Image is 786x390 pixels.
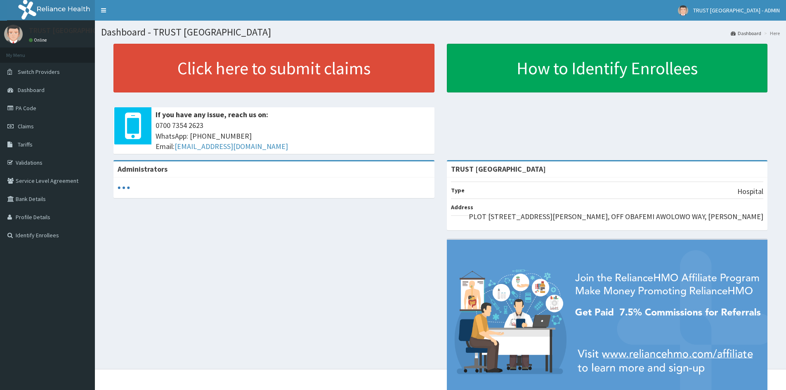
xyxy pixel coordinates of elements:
[29,37,49,43] a: Online
[451,187,465,194] b: Type
[731,30,761,37] a: Dashboard
[118,182,130,194] svg: audio-loading
[4,25,23,43] img: User Image
[447,44,768,92] a: How to Identify Enrollees
[101,27,780,38] h1: Dashboard - TRUST [GEOGRAPHIC_DATA]
[156,110,268,119] b: If you have any issue, reach us on:
[29,27,147,34] p: TRUST [GEOGRAPHIC_DATA] - ADMIN
[693,7,780,14] span: TRUST [GEOGRAPHIC_DATA] - ADMIN
[451,203,473,211] b: Address
[18,123,34,130] span: Claims
[469,211,763,222] p: PLOT [STREET_ADDRESS][PERSON_NAME], OFF OBAFEMI AWOLOWO WAY, [PERSON_NAME]
[113,44,434,92] a: Click here to submit claims
[678,5,688,16] img: User Image
[175,142,288,151] a: [EMAIL_ADDRESS][DOMAIN_NAME]
[18,141,33,148] span: Tariffs
[118,164,168,174] b: Administrators
[737,186,763,197] p: Hospital
[156,120,430,152] span: 0700 7354 2623 WhatsApp: [PHONE_NUMBER] Email:
[18,86,45,94] span: Dashboard
[451,164,546,174] strong: TRUST [GEOGRAPHIC_DATA]
[18,68,60,76] span: Switch Providers
[762,30,780,37] li: Here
